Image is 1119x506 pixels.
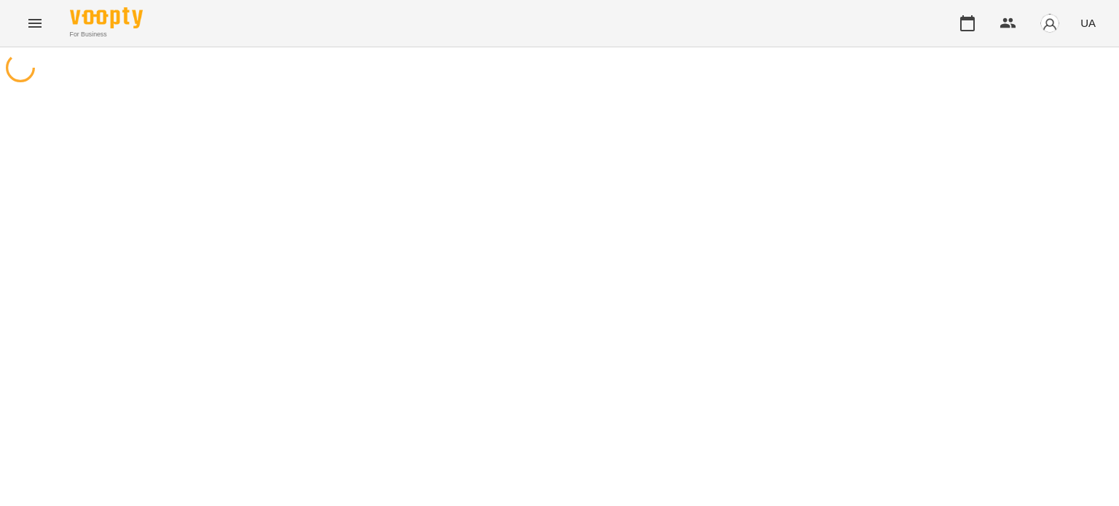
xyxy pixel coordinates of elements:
[70,30,143,39] span: For Business
[1040,13,1060,33] img: avatar_s.png
[1075,9,1102,36] button: UA
[17,6,52,41] button: Menu
[1080,15,1096,31] span: UA
[70,7,143,28] img: Voopty Logo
